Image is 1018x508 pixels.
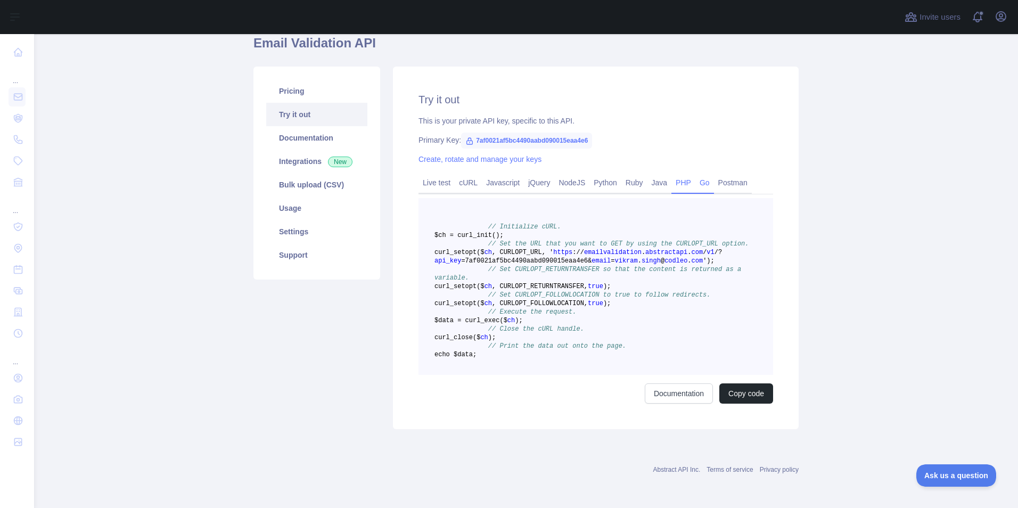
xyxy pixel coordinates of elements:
[499,232,503,239] span: ;
[902,9,963,26] button: Invite users
[611,257,614,265] span: =
[603,283,607,290] span: )
[9,194,26,215] div: ...
[418,92,773,107] h2: Try it out
[661,257,664,265] span: @
[645,383,713,404] a: Documentation
[473,232,499,239] span: _init()
[450,249,485,256] span: _setopt($
[461,133,592,149] span: 7af0021af5bc4490aabd090015eaa4e6
[488,325,584,333] span: // Close the cURL handle.
[253,35,799,60] h1: Email Validation API
[588,283,603,290] span: true
[266,126,367,150] a: Documentation
[714,174,752,191] a: Postman
[488,308,577,316] span: // Execute the request.
[9,64,26,85] div: ...
[647,174,672,191] a: Java
[507,317,515,324] span: ch
[485,300,492,307] span: ch
[450,334,481,341] span: _close($
[455,174,482,191] a: cURL
[920,11,960,23] span: Invite users
[434,334,450,341] span: curl
[9,345,26,366] div: ...
[418,155,541,163] a: Create, rotate and manage your keys
[695,174,714,191] a: Go
[707,466,753,473] a: Terms of service
[266,103,367,126] a: Try it out
[642,249,645,256] span: .
[607,300,611,307] span: ;
[645,249,687,256] span: abstractapi
[488,342,626,350] span: // Print the data out onto the page.
[485,249,492,256] span: ch
[621,174,647,191] a: Ruby
[916,464,997,487] iframe: Toggle Customer Support
[687,249,691,256] span: .
[434,257,461,265] span: api_key
[434,232,473,239] span: $ch = curl
[671,174,695,191] a: PHP
[492,283,588,290] span: , CURLOPT_RETURNTRANSFER,
[607,283,611,290] span: ;
[614,257,637,265] span: vikram
[524,174,554,191] a: jQuery
[434,249,450,256] span: curl
[480,317,507,324] span: _exec($
[692,257,703,265] span: com
[553,249,572,256] span: https
[328,157,352,167] span: New
[492,334,496,341] span: ;
[760,466,799,473] a: Privacy policy
[488,291,711,299] span: // Set CURLOPT_FOLLOWLOCATION to true to follow redirects.
[715,249,718,256] span: /
[589,174,621,191] a: Python
[664,257,687,265] span: codleo
[584,249,642,256] span: emailvalidation
[482,174,524,191] a: Javascript
[266,79,367,103] a: Pricing
[434,351,477,358] span: echo $data;
[687,257,691,265] span: .
[488,223,561,231] span: // Initialize cURL.
[642,257,661,265] span: singh
[492,300,588,307] span: , CURLOPT_FOLLOWLOCATION,
[588,300,603,307] span: true
[692,249,703,256] span: com
[592,257,611,265] span: email
[266,196,367,220] a: Usage
[519,317,522,324] span: ;
[418,135,773,145] div: Primary Key:
[266,173,367,196] a: Bulk upload (CSV)
[576,249,580,256] span: /
[434,266,745,282] span: // Set CURLOPT_RETURNTRANSFER so that the content is returned as a variable.
[266,243,367,267] a: Support
[638,257,642,265] span: .
[485,283,492,290] span: ch
[492,249,553,256] span: , CURLOPT_URL, '
[707,249,714,256] span: v1
[266,150,367,173] a: Integrations New
[488,334,492,341] span: )
[711,257,715,265] span: ;
[703,249,707,256] span: /
[450,300,485,307] span: _setopt($
[434,300,450,307] span: curl
[450,283,485,290] span: _setopt($
[434,317,480,324] span: $data = curl
[434,283,450,290] span: curl
[480,334,488,341] span: ch
[718,249,722,256] span: ?
[554,174,589,191] a: NodeJS
[603,300,607,307] span: )
[266,220,367,243] a: Settings
[418,174,455,191] a: Live test
[461,257,592,265] span: =7af0021af5bc4490aabd090015eaa4e6&
[572,249,576,256] span: :
[703,257,710,265] span: ')
[653,466,701,473] a: Abstract API Inc.
[418,116,773,126] div: This is your private API key, specific to this API.
[719,383,773,404] button: Copy code
[488,240,749,248] span: // Set the URL that you want to GET by using the CURLOPT_URL option.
